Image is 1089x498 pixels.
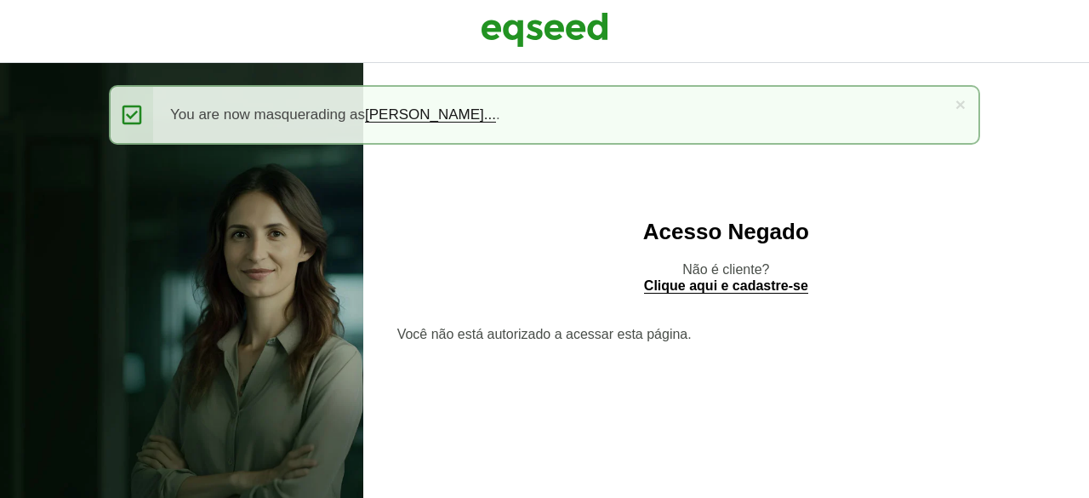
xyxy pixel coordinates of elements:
[109,85,980,145] div: You are now masquerading as .
[481,9,608,51] img: EqSeed Logo
[644,279,808,294] a: Clique aqui e cadastre-se
[955,95,966,113] a: ×
[397,261,1055,294] p: Não é cliente?
[397,220,1055,244] h2: Acesso Negado
[397,328,1055,341] section: Você não está autorizado a acessar esta página.
[365,107,496,123] a: [PERSON_NAME]...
